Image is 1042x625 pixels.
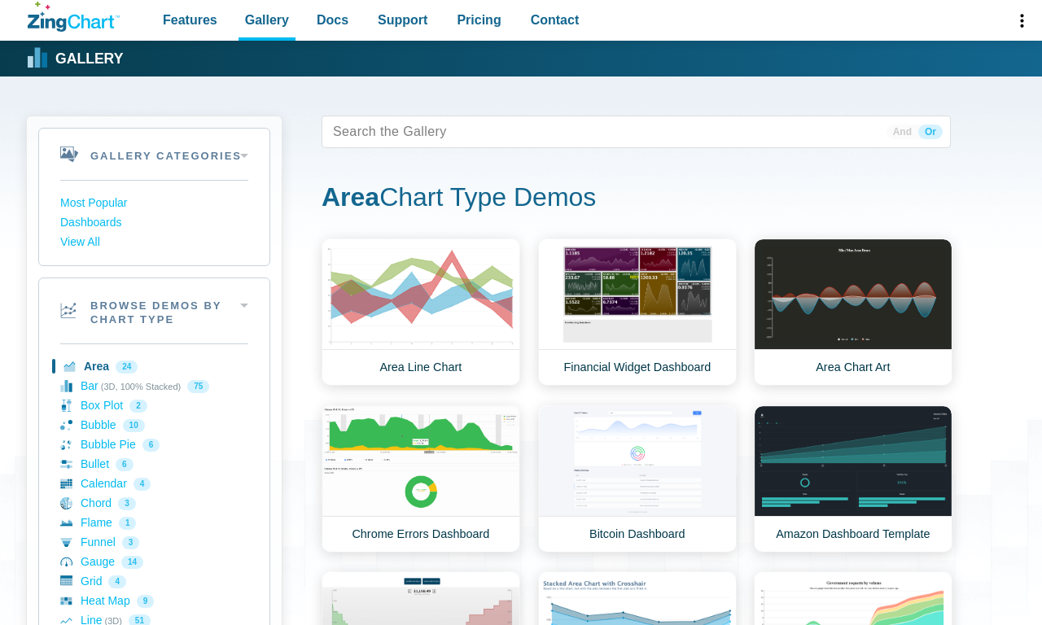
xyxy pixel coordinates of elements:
a: Dashboards [60,213,248,233]
a: Area Chart Art [754,238,952,386]
a: Bitcoin Dashboard [538,405,737,553]
span: Features [163,9,217,31]
a: Chrome Errors Dashboard [322,405,520,553]
a: Financial Widget Dashboard [538,238,737,386]
span: Or [918,125,943,139]
a: Gallery [28,46,123,71]
strong: Area [322,182,379,212]
a: ZingChart Logo. Click to return to the homepage [28,2,120,32]
a: Most Popular [60,194,248,213]
h1: Chart Type Demos [322,181,951,217]
span: And [887,125,918,139]
span: Contact [531,9,580,31]
a: View All [60,233,248,252]
strong: Gallery [55,52,123,67]
span: Docs [317,9,348,31]
h2: Browse Demos By Chart Type [39,278,269,343]
span: Support [378,9,427,31]
a: Area Line Chart [322,238,520,386]
h2: Gallery Categories [39,129,269,180]
span: Pricing [457,9,501,31]
a: Amazon Dashboard Template [754,405,952,553]
span: Gallery [245,9,289,31]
